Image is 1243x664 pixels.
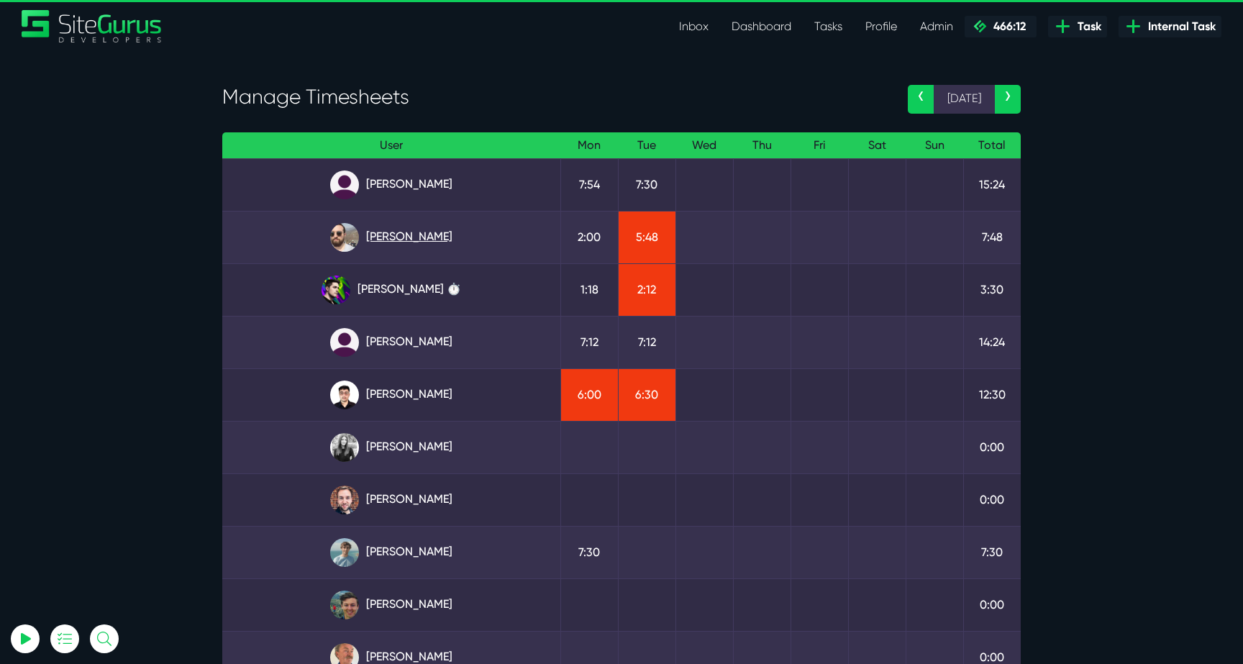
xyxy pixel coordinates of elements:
td: 15:24 [963,158,1021,211]
a: Admin [909,12,965,41]
a: [PERSON_NAME] [234,381,549,409]
th: Sun [906,132,963,159]
td: 2:12 [618,263,675,316]
a: Inbox [668,12,720,41]
td: 7:30 [963,526,1021,578]
th: Tue [618,132,675,159]
span: Task [1072,18,1101,35]
td: 0:00 [963,473,1021,526]
a: [PERSON_NAME] [234,538,549,567]
td: 7:30 [560,526,618,578]
td: 0:00 [963,578,1021,631]
td: 7:12 [560,316,618,368]
a: Task [1048,16,1107,37]
img: xv1kmavyemxtguplm5ir.png [330,381,359,409]
span: 466:12 [988,19,1026,33]
a: Dashboard [720,12,803,41]
th: Mon [560,132,618,159]
td: 7:30 [618,158,675,211]
td: 6:00 [560,368,618,421]
a: [PERSON_NAME] [234,486,549,514]
a: Internal Task [1119,16,1221,37]
td: 12:30 [963,368,1021,421]
span: Internal Task [1142,18,1216,35]
a: Profile [854,12,909,41]
img: default_qrqg0b.png [330,328,359,357]
img: ublsy46zpoyz6muduycb.jpg [330,223,359,252]
img: esb8jb8dmrsykbqurfoz.jpg [330,591,359,619]
img: tfogtqcjwjterk6idyiu.jpg [330,486,359,514]
td: 1:18 [560,263,618,316]
a: [PERSON_NAME] [234,170,549,199]
a: [PERSON_NAME] [234,223,549,252]
td: 6:30 [618,368,675,421]
span: [DATE] [934,85,995,114]
button: Log In [47,254,205,284]
a: Tasks [803,12,854,41]
img: rxuxidhawjjb44sgel4e.png [322,276,350,304]
th: Fri [791,132,848,159]
td: 14:24 [963,316,1021,368]
th: Wed [675,132,733,159]
a: › [995,85,1021,114]
a: [PERSON_NAME] ⏱️ [234,276,549,304]
td: 7:48 [963,211,1021,263]
th: Sat [848,132,906,159]
a: [PERSON_NAME] [234,433,549,462]
a: SiteGurus [22,10,163,42]
th: Thu [733,132,791,159]
img: Sitegurus Logo [22,10,163,42]
td: 7:12 [618,316,675,368]
h3: Manage Timesheets [222,85,886,109]
th: Total [963,132,1021,159]
img: default_qrqg0b.png [330,170,359,199]
a: 466:12 [965,16,1037,37]
a: ‹ [908,85,934,114]
td: 0:00 [963,421,1021,473]
input: Email [47,169,205,201]
a: [PERSON_NAME] [234,328,549,357]
a: [PERSON_NAME] [234,591,549,619]
img: tkl4csrki1nqjgf0pb1z.png [330,538,359,567]
img: rgqpcqpgtbr9fmz9rxmm.jpg [330,433,359,462]
td: 2:00 [560,211,618,263]
td: 5:48 [618,211,675,263]
td: 3:30 [963,263,1021,316]
th: User [222,132,560,159]
td: 7:54 [560,158,618,211]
